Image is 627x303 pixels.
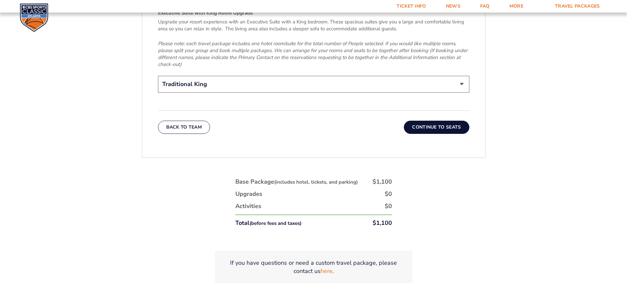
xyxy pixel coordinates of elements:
button: Back To Team [158,121,210,134]
div: $0 [385,202,392,210]
div: $0 [385,190,392,198]
a: here [321,267,332,275]
button: Continue To Seats [404,121,469,134]
div: $1,100 [373,178,392,186]
div: $1,100 [373,219,392,227]
img: CBS Sports Classic [20,3,48,32]
h4: Executive Suite with King Room Upgrade [158,10,469,16]
div: Activities [235,202,261,210]
small: (before fees and taxes) [249,220,301,227]
div: Total [235,219,301,227]
p: If you have questions or need a custom travel package, please contact us . [223,259,405,275]
small: (includes hotel, tickets, and parking) [274,179,358,185]
div: Base Package [235,178,358,186]
div: Upgrades [235,190,262,198]
em: Please note: each travel package includes one hotel room/suite for the total number of People sel... [158,40,467,68]
p: Upgrade your resort experience with an Executive Suite with a King bedroom. These spacious suites... [158,18,469,32]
